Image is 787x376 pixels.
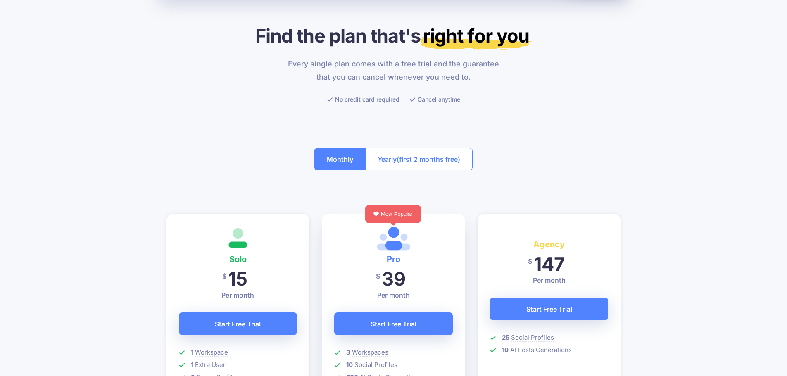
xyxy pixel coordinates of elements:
[382,267,406,290] span: 39
[490,275,609,285] p: Per month
[191,361,193,369] b: 1
[502,333,509,341] b: 25
[195,348,228,357] span: Workspace
[490,238,609,251] h4: Agency
[354,361,397,369] span: Social Profiles
[410,94,460,104] li: Cancel anytime
[179,312,297,335] a: Start Free Trial
[352,348,388,357] span: Workspaces
[327,94,399,104] li: No credit card required
[528,252,532,271] span: $
[490,298,609,320] a: Start Free Trial
[334,312,453,335] a: Start Free Trial
[228,267,247,290] span: 15
[346,361,353,369] b: 10
[314,148,366,170] button: Monthly
[534,253,565,275] span: 147
[283,57,504,84] p: Every single plan comes with a free trial and the guarantee that you can cancel whenever you need...
[195,361,226,369] span: Extra User
[502,346,509,354] b: 10
[179,253,297,266] h4: Solo
[365,205,421,223] div: Most Popular
[421,24,532,50] mark: right for you
[365,148,473,170] button: Yearly(first 2 months free)
[397,153,460,166] span: (first 2 months free)
[222,267,226,286] span: $
[166,24,621,47] h1: Find the plan that's
[346,348,350,356] b: 3
[511,333,554,342] span: Social Profiles
[376,267,380,286] span: $
[334,290,453,300] p: Per month
[510,346,572,354] span: AI Posts Generations
[191,348,193,356] b: 1
[179,290,297,300] p: Per month
[334,253,453,266] h4: Pro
